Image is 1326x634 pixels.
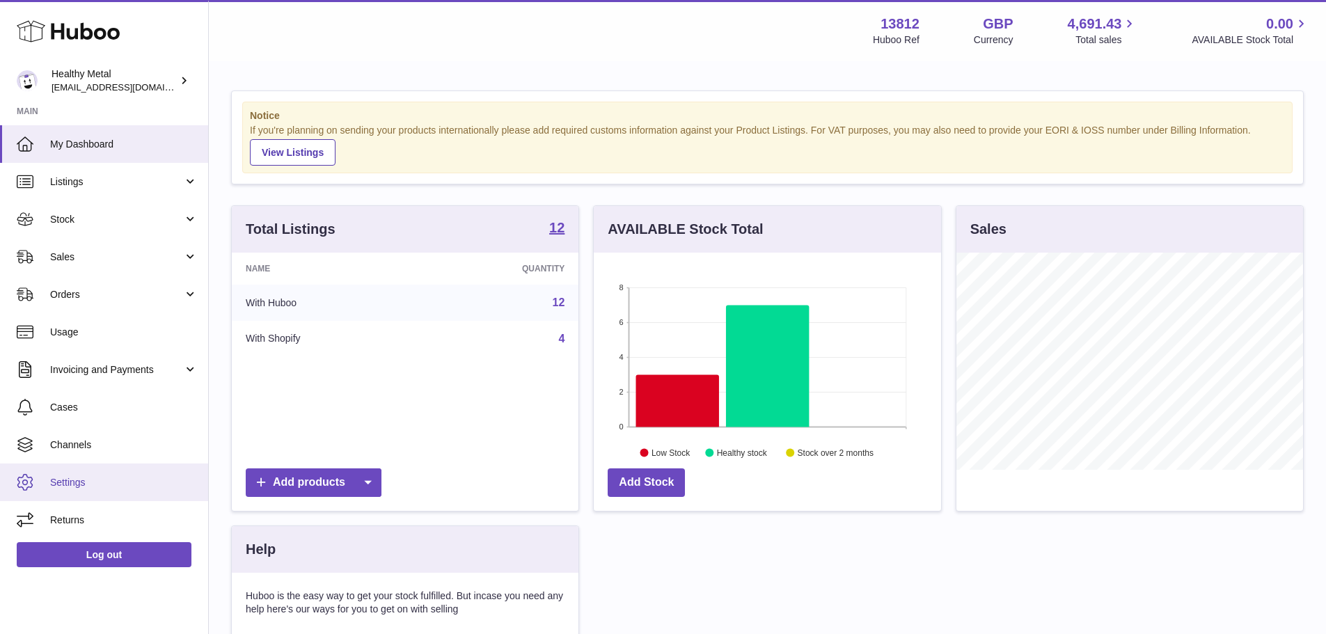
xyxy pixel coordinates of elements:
[246,540,276,559] h3: Help
[974,33,1013,47] div: Currency
[1192,33,1309,47] span: AVAILABLE Stock Total
[50,213,183,226] span: Stock
[50,476,198,489] span: Settings
[246,589,565,616] p: Huboo is the easy way to get your stock fulfilled. But incase you need any help here's our ways f...
[232,321,419,357] td: With Shopify
[50,175,183,189] span: Listings
[1192,15,1309,47] a: 0.00 AVAILABLE Stock Total
[652,447,690,457] text: Low Stock
[232,285,419,321] td: With Huboo
[419,253,579,285] th: Quantity
[1068,15,1122,33] span: 4,691.43
[873,33,919,47] div: Huboo Ref
[50,138,198,151] span: My Dashboard
[619,388,624,396] text: 2
[970,220,1007,239] h3: Sales
[50,438,198,452] span: Channels
[50,363,183,377] span: Invoicing and Payments
[619,422,624,431] text: 0
[50,326,198,339] span: Usage
[798,447,874,457] text: Stock over 2 months
[549,221,565,237] a: 12
[1068,15,1138,47] a: 4,691.43 Total sales
[250,124,1285,166] div: If you're planning on sending your products internationally please add required customs informati...
[1266,15,1293,33] span: 0.00
[50,514,198,527] span: Returns
[246,468,381,497] a: Add products
[881,15,919,33] strong: 13812
[619,353,624,361] text: 4
[246,220,336,239] h3: Total Listings
[250,139,336,166] a: View Listings
[50,251,183,264] span: Sales
[619,318,624,326] text: 6
[619,283,624,292] text: 8
[717,447,768,457] text: Healthy stock
[52,68,177,94] div: Healthy Metal
[250,109,1285,122] strong: Notice
[608,468,685,497] a: Add Stock
[608,220,763,239] h3: AVAILABLE Stock Total
[17,70,38,91] img: internalAdmin-13812@internal.huboo.com
[553,296,565,308] a: 12
[549,221,565,235] strong: 12
[50,401,198,414] span: Cases
[558,333,565,344] a: 4
[1075,33,1137,47] span: Total sales
[232,253,419,285] th: Name
[17,542,191,567] a: Log out
[50,288,183,301] span: Orders
[52,81,205,93] span: [EMAIL_ADDRESS][DOMAIN_NAME]
[983,15,1013,33] strong: GBP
